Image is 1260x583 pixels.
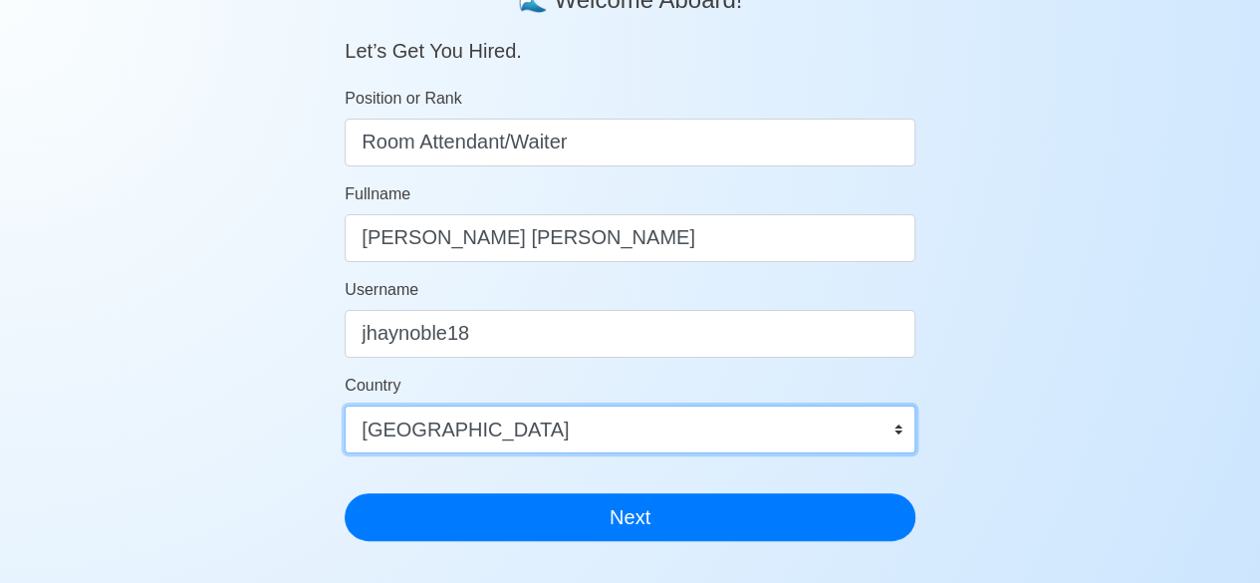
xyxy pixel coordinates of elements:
input: Your Fullname [345,214,915,262]
input: ex. 2nd Officer w/Master License [345,119,915,166]
span: Username [345,281,418,298]
label: Country [345,374,400,398]
button: Next [345,493,915,541]
span: Position or Rank [345,90,461,107]
input: Ex. donaldcris [345,310,915,358]
h5: Let’s Get You Hired. [345,15,915,63]
span: Fullname [345,185,410,202]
